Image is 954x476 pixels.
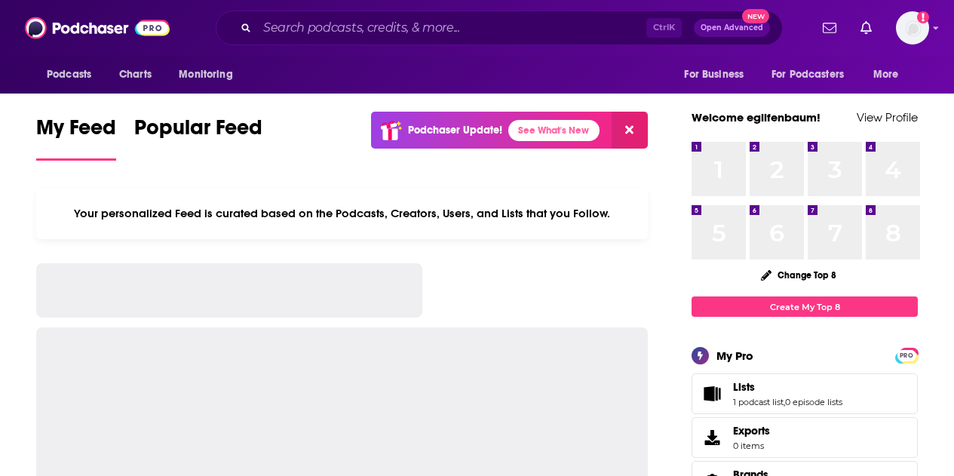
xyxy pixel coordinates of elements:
a: Charts [109,60,161,89]
span: 0 items [733,441,770,451]
span: , [784,397,785,407]
a: View Profile [857,110,918,124]
a: 1 podcast list [733,397,784,407]
button: Show profile menu [896,11,929,45]
span: PRO [897,350,916,361]
span: Lists [692,373,918,414]
div: My Pro [716,349,753,363]
a: PRO [897,349,916,361]
a: Create My Top 8 [692,296,918,317]
a: Show notifications dropdown [817,15,842,41]
span: Logged in as egilfenbaum [896,11,929,45]
span: Lists [733,380,755,394]
a: Exports [692,417,918,458]
span: Charts [119,64,152,85]
span: Monitoring [179,64,232,85]
span: Exports [733,424,770,438]
a: My Feed [36,115,116,161]
a: 0 episode lists [785,397,842,407]
img: User Profile [896,11,929,45]
button: open menu [762,60,866,89]
p: Podchaser Update! [408,124,502,137]
a: Lists [697,383,727,404]
a: Lists [733,380,842,394]
div: Search podcasts, credits, & more... [216,11,783,45]
a: See What's New [508,120,600,141]
button: open menu [168,60,252,89]
button: open menu [36,60,111,89]
a: Popular Feed [134,115,262,161]
a: Show notifications dropdown [854,15,878,41]
input: Search podcasts, credits, & more... [257,16,646,40]
span: My Feed [36,115,116,149]
button: Open AdvancedNew [694,19,770,37]
span: Popular Feed [134,115,262,149]
span: Open Advanced [701,24,763,32]
a: Welcome egilfenbaum! [692,110,821,124]
button: Change Top 8 [752,266,845,284]
img: Podchaser - Follow, Share and Rate Podcasts [25,14,170,42]
span: More [873,64,899,85]
span: Exports [697,427,727,448]
span: Podcasts [47,64,91,85]
span: Ctrl K [646,18,682,38]
span: For Podcasters [771,64,844,85]
span: For Business [684,64,744,85]
button: open menu [863,60,918,89]
span: New [742,9,769,23]
svg: Add a profile image [917,11,929,23]
div: Your personalized Feed is curated based on the Podcasts, Creators, Users, and Lists that you Follow. [36,188,648,239]
button: open menu [673,60,762,89]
